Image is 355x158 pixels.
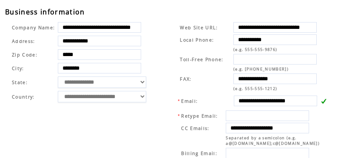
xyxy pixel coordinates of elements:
span: (e.g. [PHONE_NUMBER]) [233,66,289,72]
span: Web Site URL: [180,25,218,31]
span: Local Phone: [180,37,214,43]
span: (e.g. 555-555-9876) [233,47,277,52]
span: Zip Code: [12,52,37,58]
span: Email: [181,98,198,104]
span: CC Emails: [181,125,209,131]
span: Company Name: [12,25,55,31]
span: Separated by a semicolon (e.g. a@[DOMAIN_NAME];c@[DOMAIN_NAME]) [226,135,320,146]
span: Toll-Free Phone: [180,56,223,62]
span: Retype Email: [181,113,218,119]
span: Country: [12,94,35,100]
span: City: [12,65,24,71]
span: FAX: [180,76,191,82]
img: v.gif [321,98,327,104]
span: State: [12,79,55,85]
span: Address: [12,38,35,44]
span: Billing Email: [181,150,217,156]
span: Business information [5,7,85,17]
span: (e.g. 555-555-1212) [233,86,277,91]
